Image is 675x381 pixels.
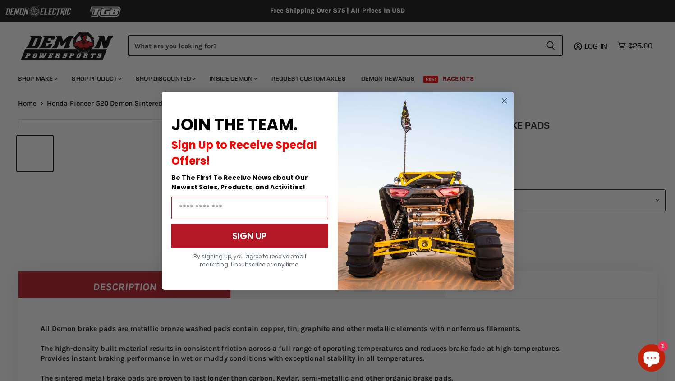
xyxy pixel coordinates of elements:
span: By signing up, you agree to receive email marketing. Unsubscribe at any time. [193,252,306,268]
img: a9095488-b6e7-41ba-879d-588abfab540b.jpeg [338,92,514,290]
span: JOIN THE TEAM. [171,113,298,136]
input: Email Address [171,197,328,219]
span: Sign Up to Receive Special Offers! [171,138,317,168]
span: Be The First To Receive News about Our Newest Sales, Products, and Activities! [171,173,308,192]
button: SIGN UP [171,224,328,248]
button: Close dialog [499,95,510,106]
inbox-online-store-chat: Shopify online store chat [635,344,668,374]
